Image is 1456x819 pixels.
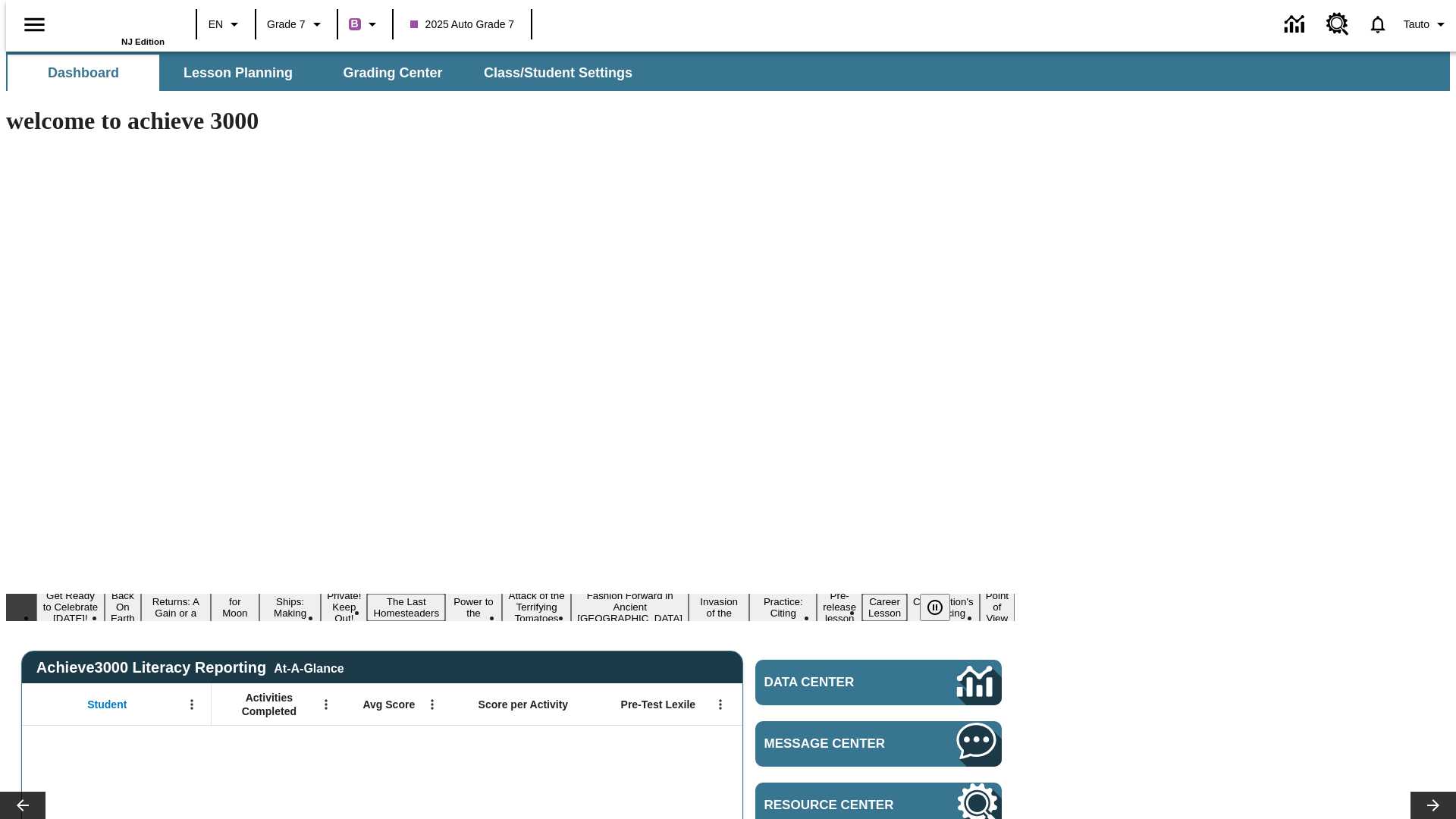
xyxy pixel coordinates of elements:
[6,52,1450,91] div: SubNavbar
[351,14,359,33] span: B
[87,698,127,711] span: Student
[621,698,696,711] span: Pre-Test Lexile
[445,582,502,632] button: Slide 8 Solar Power to the People
[907,582,980,632] button: Slide 15 The Constitution's Balancing Act
[315,693,337,716] button: Open Menu
[920,594,950,621] button: Pause
[1276,4,1317,45] a: Data Center
[362,698,415,711] span: Avg Score
[66,5,165,46] div: Home
[367,594,445,621] button: Slide 7 The Last Homesteaders
[48,64,119,82] span: Dashboard
[211,582,259,632] button: Slide 4 Time for Moon Rules?
[274,659,344,676] div: At-A-Glance
[1410,792,1456,819] button: Lesson carousel, Next
[219,691,319,718] span: Activities Completed
[920,594,965,621] div: Pause
[6,55,646,91] div: SubNavbar
[862,594,907,621] button: Slide 14 Career Lesson
[1398,11,1456,38] button: Profile/Settings
[180,693,203,716] button: Open Menu
[261,11,332,38] button: Grade: Grade 7, Select a grade
[343,64,442,82] span: Grading Center
[817,588,862,626] button: Slide 13 Pre-release lesson
[36,588,105,626] button: Slide 1 Get Ready to Celebrate Juneteenth!
[1404,17,1429,33] span: Tauto
[105,588,141,626] button: Slide 2 Back On Earth
[343,11,388,38] button: Boost Class color is purple. Change class color
[764,736,912,752] span: Message Center
[184,64,293,82] span: Lesson Planning
[689,582,749,632] button: Slide 11 The Invasion of the Free CD
[484,64,632,82] span: Class/Student Settings
[66,7,165,37] a: Home
[980,588,1015,626] button: Slide 16 Point of View
[317,55,469,91] button: Grading Center
[749,582,817,632] button: Slide 12 Mixed Practice: Citing Evidence
[12,2,57,47] button: Open side menu
[709,693,732,716] button: Open Menu
[502,588,571,626] button: Slide 9 Attack of the Terrifying Tomatoes
[755,660,1002,705] a: Data Center
[755,721,1002,767] a: Message Center
[121,37,165,46] span: NJ Edition
[209,17,223,33] span: EN
[259,582,321,632] button: Slide 5 Cruise Ships: Making Waves
[764,798,912,813] span: Resource Center
[472,55,645,91] button: Class/Student Settings
[202,11,250,38] button: Language: EN, Select a language
[410,17,515,33] span: 2025 Auto Grade 7
[479,698,569,711] span: Score per Activity
[36,659,344,676] span: Achieve3000 Literacy Reporting
[1358,5,1398,44] a: Notifications
[162,55,314,91] button: Lesson Planning
[141,582,211,632] button: Slide 3 Free Returns: A Gain or a Drain?
[1317,4,1358,45] a: Resource Center, Will open in new tab
[571,588,689,626] button: Slide 10 Fashion Forward in Ancient Rome
[421,693,444,716] button: Open Menu
[267,17,306,33] span: Grade 7
[321,588,367,626] button: Slide 6 Private! Keep Out!
[6,107,1015,135] h1: welcome to achieve 3000
[764,675,906,690] span: Data Center
[8,55,159,91] button: Dashboard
